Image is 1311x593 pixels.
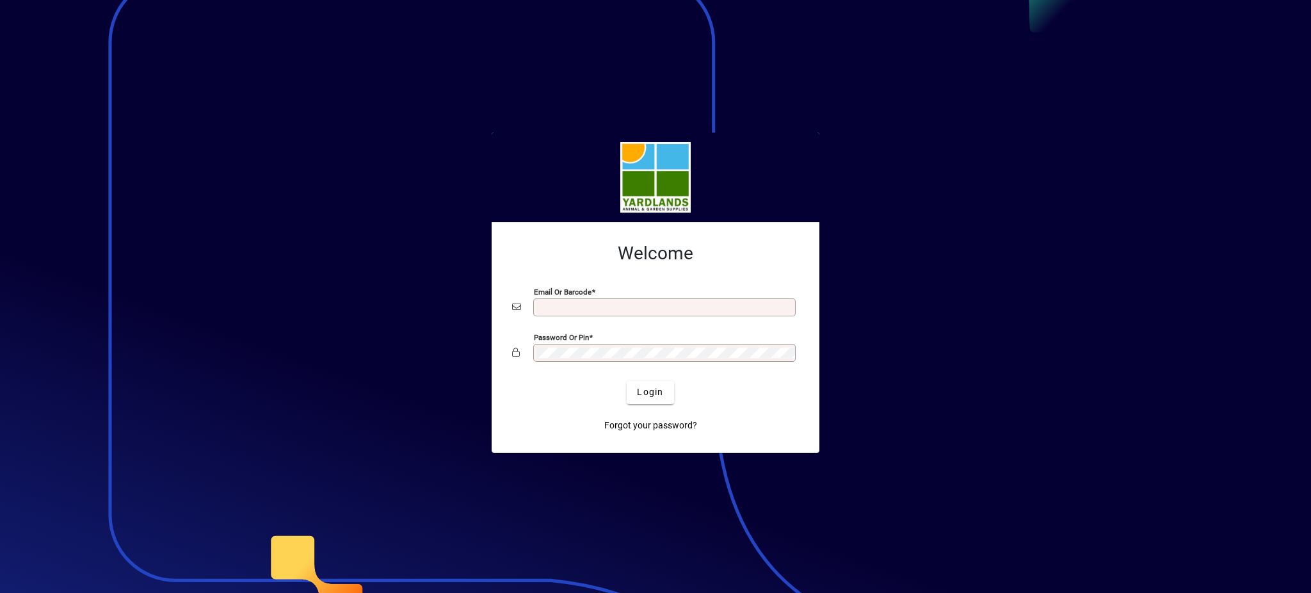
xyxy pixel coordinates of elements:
[512,243,799,264] h2: Welcome
[534,332,589,341] mat-label: Password or Pin
[627,381,673,404] button: Login
[599,414,702,437] a: Forgot your password?
[637,386,663,399] span: Login
[534,287,591,296] mat-label: Email or Barcode
[604,419,697,432] span: Forgot your password?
